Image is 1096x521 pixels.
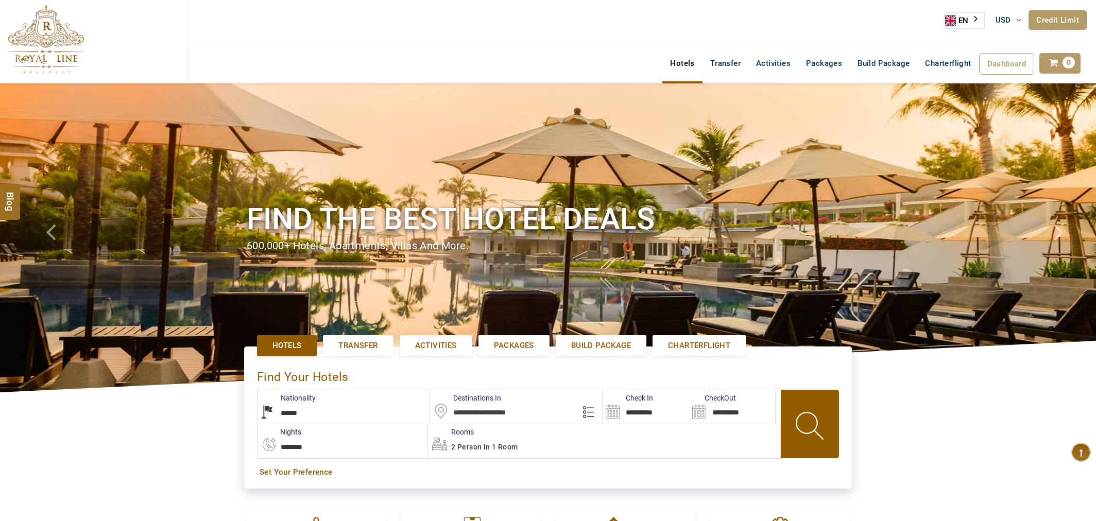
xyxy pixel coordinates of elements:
span: Blog [4,192,17,200]
label: Nationality [258,393,316,403]
span: Charterflight [668,340,730,351]
input: Search [603,390,689,424]
a: Set Your Preference [260,467,836,478]
label: Destinations In [430,393,501,403]
span: USD [996,15,1011,25]
a: Hotels [257,335,317,356]
a: Hotels [662,53,702,74]
div: 600,000+ hotels, apartments, villas and more. [247,238,849,253]
div: Language [945,12,985,29]
label: CheckOut [689,393,736,403]
img: The Royal Line Holidays [8,5,84,74]
a: Charterflight [917,53,979,74]
aside: Language selected: English [945,12,985,29]
h1: Find the best hotel deals [247,200,849,238]
a: Activities [748,53,798,74]
span: Hotels [272,340,301,351]
a: Activities [400,335,472,356]
label: nights [257,427,301,437]
span: Activities [415,340,457,351]
label: Check In [603,393,653,403]
div: Find Your Hotels [257,359,839,390]
label: Rooms [428,427,474,437]
span: 0 [1063,57,1075,68]
input: Search [689,390,775,424]
a: Transfer [703,53,748,74]
span: Charterflight [925,59,971,68]
a: Transfer [323,335,393,356]
span: 2 Person in 1 Room [451,443,518,451]
a: Charterflight [653,335,746,356]
a: 0 [1039,53,1081,74]
span: Build Package [571,340,631,351]
a: Build Package [850,53,917,74]
span: Transfer [338,340,378,351]
a: EN [945,13,984,28]
a: Packages [798,53,850,74]
a: Packages [478,335,550,356]
a: Build Package [556,335,646,356]
span: Dashboard [987,59,1026,68]
a: Credit Limit [1029,10,1087,30]
span: Packages [494,340,534,351]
